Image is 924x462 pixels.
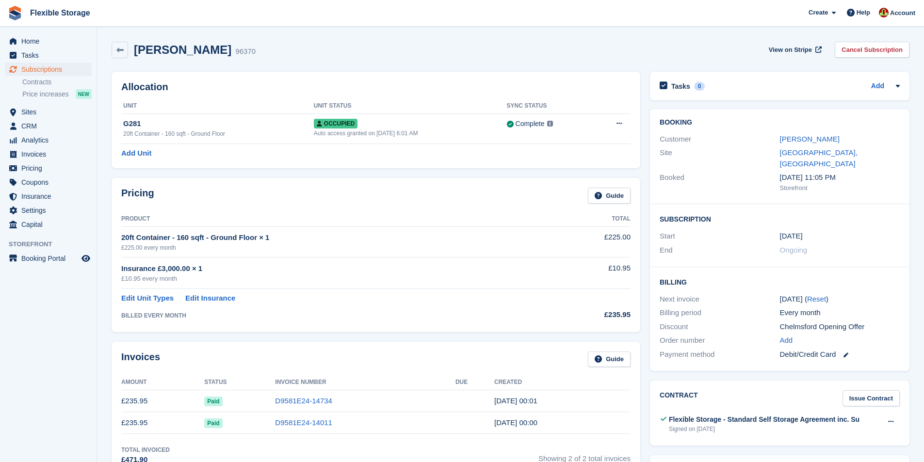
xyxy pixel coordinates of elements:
[694,82,705,91] div: 0
[121,351,160,367] h2: Invoices
[660,231,779,242] div: Start
[5,252,92,265] a: menu
[121,263,554,274] div: Insurance £3,000.00 × 1
[507,98,593,114] th: Sync Status
[554,226,631,257] td: £225.00
[879,8,889,17] img: David Jones
[516,119,545,129] div: Complete
[835,42,909,58] a: Cancel Subscription
[21,133,80,147] span: Analytics
[21,190,80,203] span: Insurance
[22,90,69,99] span: Price increases
[660,277,900,287] h2: Billing
[121,274,554,284] div: £10.95 every month
[5,218,92,231] a: menu
[21,252,80,265] span: Booking Portal
[780,246,808,254] span: Ongoing
[660,335,779,346] div: Order number
[134,43,231,56] h2: [PERSON_NAME]
[121,243,554,252] div: £225.00 every month
[890,8,915,18] span: Account
[780,321,900,333] div: Chelmsford Opening Offer
[22,89,92,99] a: Price increases NEW
[185,293,235,304] a: Edit Insurance
[5,175,92,189] a: menu
[494,418,537,427] time: 2025-07-18 23:00:25 UTC
[5,147,92,161] a: menu
[22,78,92,87] a: Contracts
[780,135,840,143] a: [PERSON_NAME]
[21,48,80,62] span: Tasks
[660,390,698,406] h2: Contract
[554,211,631,227] th: Total
[809,8,828,17] span: Create
[780,335,793,346] a: Add
[275,375,455,390] th: Invoice Number
[275,397,332,405] a: D9581E24-14734
[21,63,80,76] span: Subscriptions
[121,148,151,159] a: Add Unit
[121,98,314,114] th: Unit
[9,239,97,249] span: Storefront
[5,161,92,175] a: menu
[5,190,92,203] a: menu
[123,118,314,129] div: G281
[843,390,900,406] a: Issue Contract
[588,188,631,204] a: Guide
[671,82,690,91] h2: Tasks
[769,45,812,55] span: View on Stripe
[5,63,92,76] a: menu
[204,397,222,406] span: Paid
[121,293,174,304] a: Edit Unit Types
[660,294,779,305] div: Next invoice
[121,188,154,204] h2: Pricing
[780,183,900,193] div: Storefront
[780,148,858,168] a: [GEOGRAPHIC_DATA], [GEOGRAPHIC_DATA]
[660,134,779,145] div: Customer
[121,446,170,454] div: Total Invoiced
[660,147,779,169] div: Site
[26,5,94,21] a: Flexible Storage
[21,175,80,189] span: Coupons
[588,351,631,367] a: Guide
[494,397,537,405] time: 2025-08-18 23:01:01 UTC
[780,349,900,360] div: Debit/Credit Card
[21,218,80,231] span: Capital
[5,204,92,217] a: menu
[494,375,631,390] th: Created
[5,105,92,119] a: menu
[857,8,870,17] span: Help
[21,119,80,133] span: CRM
[660,119,900,127] h2: Booking
[121,311,554,320] div: BILLED EVERY MONTH
[121,412,204,434] td: £235.95
[871,81,884,92] a: Add
[21,204,80,217] span: Settings
[780,172,900,183] div: [DATE] 11:05 PM
[669,414,859,425] div: Flexible Storage - Standard Self Storage Agreement inc. Su
[780,231,803,242] time: 2025-07-18 23:00:00 UTC
[554,309,631,320] div: £235.95
[314,119,357,128] span: Occupied
[204,375,275,390] th: Status
[21,105,80,119] span: Sites
[123,129,314,138] div: 20ft Container - 160 sqft - Ground Floor
[660,307,779,319] div: Billing period
[314,129,507,138] div: Auto access granted on [DATE] 6:01 AM
[547,121,553,127] img: icon-info-grey-7440780725fd019a000dd9b08b2336e03edf1995a4989e88bcd33f0948082b44.svg
[660,172,779,192] div: Booked
[121,232,554,243] div: 20ft Container - 160 sqft - Ground Floor × 1
[780,294,900,305] div: [DATE] ( )
[275,418,332,427] a: D9581E24-14011
[765,42,824,58] a: View on Stripe
[669,425,859,433] div: Signed on [DATE]
[121,81,631,93] h2: Allocation
[660,245,779,256] div: End
[554,257,631,289] td: £10.95
[660,214,900,223] h2: Subscription
[5,48,92,62] a: menu
[780,307,900,319] div: Every month
[235,46,256,57] div: 96370
[80,253,92,264] a: Preview store
[21,34,80,48] span: Home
